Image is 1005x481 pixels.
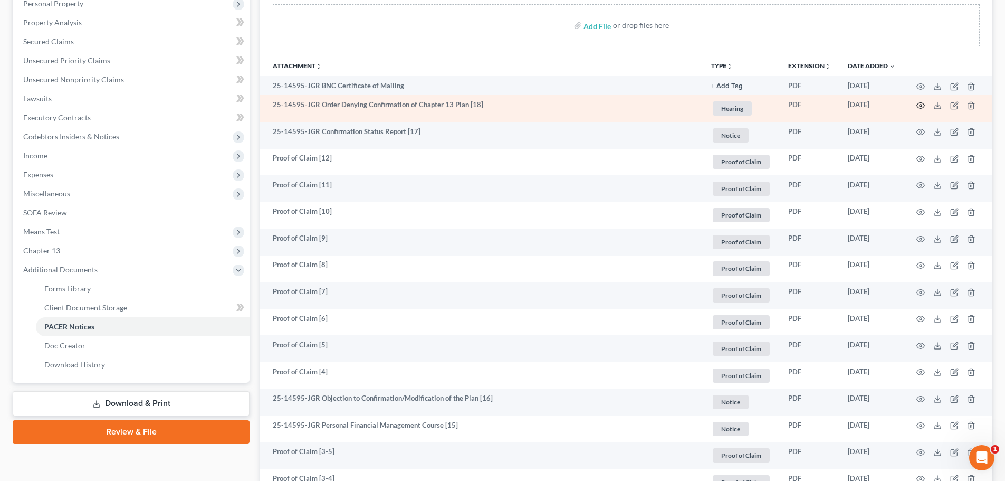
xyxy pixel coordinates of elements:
span: Proof of Claim [713,155,770,169]
a: Executory Contracts [15,108,250,127]
td: PDF [780,76,839,95]
a: Proof of Claim [711,447,771,464]
td: Proof of Claim [8] [260,256,703,282]
td: [DATE] [839,362,904,389]
a: Download History [36,355,250,374]
span: Notice [713,422,749,436]
a: SOFA Review [15,203,250,222]
td: [DATE] [839,95,904,122]
a: Attachmentunfold_more [273,62,322,70]
td: PDF [780,335,839,362]
td: 25-14595-JGR BNC Certificate of Mailing [260,76,703,95]
a: Client Document Storage [36,298,250,317]
a: Notice [711,393,771,411]
td: Proof of Claim [5] [260,335,703,362]
a: Hearing [711,100,771,117]
span: Executory Contracts [23,113,91,122]
span: Client Document Storage [44,303,127,312]
a: Unsecured Priority Claims [15,51,250,70]
span: Doc Creator [44,341,85,350]
a: Lawsuits [15,89,250,108]
td: [DATE] [839,416,904,442]
td: [DATE] [839,202,904,229]
td: 25-14595-JGR Confirmation Status Report [17] [260,122,703,149]
a: Proof of Claim [711,180,771,197]
a: Notice [711,420,771,438]
span: Expenses [23,170,53,179]
span: Proof of Claim [713,208,770,222]
a: Unsecured Nonpriority Claims [15,70,250,89]
a: Forms Library [36,279,250,298]
a: Review & File [13,420,250,444]
td: Proof of Claim [12] [260,149,703,176]
td: PDF [780,229,839,256]
a: Notice [711,127,771,144]
td: 25-14595-JGR Objection to Confirmation/Modification of the Plan [16] [260,389,703,416]
a: + Add Tag [711,81,771,91]
a: Proof of Claim [711,340,771,357]
div: or drop files here [613,20,669,31]
span: Forms Library [44,284,91,293]
td: Proof of Claim [6] [260,309,703,336]
td: PDF [780,122,839,149]
td: Proof of Claim [3-5] [260,442,703,469]
a: PACER Notices [36,317,250,336]
span: Download History [44,360,105,369]
a: Doc Creator [36,336,250,355]
td: PDF [780,202,839,229]
td: [DATE] [839,442,904,469]
td: [DATE] [839,282,904,309]
span: Codebtors Insiders & Notices [23,132,119,141]
i: unfold_more [726,63,733,70]
td: Proof of Claim [9] [260,229,703,256]
td: PDF [780,389,839,416]
a: Proof of Claim [711,206,771,224]
i: unfold_more [825,63,831,70]
td: PDF [780,256,839,282]
span: Proof of Claim [713,315,770,329]
td: PDF [780,95,839,122]
td: [DATE] [839,389,904,416]
span: SOFA Review [23,208,67,217]
td: [DATE] [839,122,904,149]
td: [DATE] [839,229,904,256]
span: Income [23,151,47,160]
td: 25-14595-JGR Personal Financial Management Course [15] [260,416,703,442]
td: Proof of Claim [7] [260,282,703,309]
i: expand_more [889,63,895,70]
span: Means Test [23,227,60,236]
a: Property Analysis [15,13,250,32]
td: [DATE] [839,76,904,95]
td: PDF [780,442,839,469]
a: Secured Claims [15,32,250,51]
span: Proof of Claim [713,369,770,383]
i: unfold_more [315,63,322,70]
span: Proof of Claim [713,261,770,276]
td: 25-14595-JGR Order Denying Confirmation of Chapter 13 Plan [18] [260,95,703,122]
td: PDF [780,362,839,389]
span: Proof of Claim [713,235,770,249]
td: Proof of Claim [4] [260,362,703,389]
span: Lawsuits [23,94,52,103]
td: PDF [780,416,839,442]
span: Proof of Claim [713,448,770,463]
a: Proof of Claim [711,153,771,171]
span: Chapter 13 [23,246,60,255]
td: PDF [780,149,839,176]
td: Proof of Claim [10] [260,202,703,229]
td: [DATE] [839,256,904,282]
a: Proof of Claim [711,314,771,331]
td: PDF [780,282,839,309]
span: Miscellaneous [23,189,70,198]
td: [DATE] [839,309,904,336]
td: PDF [780,175,839,202]
td: [DATE] [839,175,904,202]
span: Secured Claims [23,37,74,46]
iframe: Intercom live chat [969,445,994,470]
a: Extensionunfold_more [788,62,831,70]
span: Notice [713,128,749,143]
button: + Add Tag [711,83,743,90]
button: TYPEunfold_more [711,63,733,70]
a: Proof of Claim [711,233,771,251]
td: Proof of Claim [11] [260,175,703,202]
